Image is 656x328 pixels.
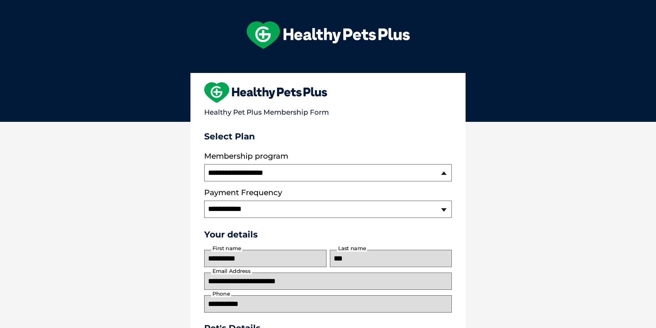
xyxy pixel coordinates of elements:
[337,245,367,252] label: Last name
[204,82,327,103] img: heart-shape-hpp-logo-large.png
[211,245,242,252] label: First name
[211,268,252,274] label: Email Address
[204,131,452,141] h3: Select Plan
[204,229,452,240] h3: Your details
[204,188,282,197] label: Payment Frequency
[204,105,452,116] p: Healthy Pet Plus Membership Form
[204,152,452,161] label: Membership program
[247,21,410,49] img: hpp-logo-landscape-green-white.png
[211,291,231,297] label: Phone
